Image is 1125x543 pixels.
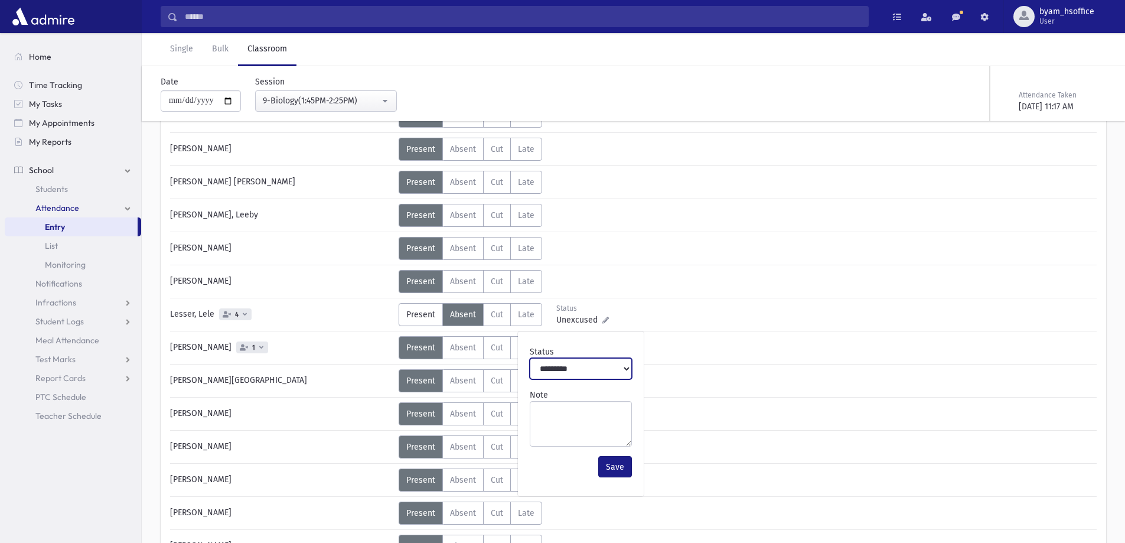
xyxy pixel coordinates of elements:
div: AttTypes [399,171,542,194]
span: Absent [450,144,476,154]
span: PTC Schedule [35,392,86,402]
span: Absent [450,475,476,485]
div: [PERSON_NAME] [164,237,399,260]
span: 4 [233,311,241,318]
a: School [5,161,141,180]
a: Monitoring [5,255,141,274]
a: Meal Attendance [5,331,141,350]
a: Bulk [203,33,238,66]
div: [PERSON_NAME] [PERSON_NAME] [164,171,399,194]
span: Cut [491,177,503,187]
a: My Reports [5,132,141,151]
a: Classroom [238,33,296,66]
span: Monitoring [45,259,86,270]
a: Time Tracking [5,76,141,95]
span: School [29,165,54,175]
button: 9-Biology(1:45PM-2:25PM) [255,90,397,112]
div: 9-Biology(1:45PM-2:25PM) [263,95,380,107]
span: Absent [450,243,476,253]
a: Teacher Schedule [5,407,141,425]
div: AttTypes [399,204,542,227]
span: Present [406,144,435,154]
span: My Reports [29,136,71,147]
a: List [5,236,141,255]
div: AttTypes [399,502,542,525]
span: Late [518,177,534,187]
div: Attendance Taken [1019,90,1104,100]
div: [PERSON_NAME] [164,435,399,459]
span: Test Marks [35,354,76,365]
span: Entry [45,222,65,232]
span: byam_hsoffice [1039,7,1094,17]
div: AttTypes [399,237,542,260]
div: AttTypes [399,270,542,293]
span: Present [406,343,435,353]
span: Late [518,210,534,220]
span: Cut [491,310,503,320]
div: [PERSON_NAME] [164,502,399,525]
label: Date [161,76,178,88]
div: AttTypes [399,469,542,492]
a: My Tasks [5,95,141,113]
span: Late [518,277,534,287]
img: AdmirePro [9,5,77,28]
a: Single [161,33,203,66]
a: Infractions [5,293,141,312]
div: [DATE] 11:17 AM [1019,100,1104,113]
span: Notifications [35,278,82,289]
span: Present [406,310,435,320]
a: Home [5,47,141,66]
div: AttTypes [399,402,542,425]
span: Home [29,51,51,62]
div: AttTypes [399,138,542,161]
a: PTC Schedule [5,388,141,407]
span: Cut [491,376,503,386]
span: Late [518,243,534,253]
div: Status [556,303,609,314]
label: Note [530,389,548,401]
span: Absent [450,310,476,320]
span: Student Logs [35,316,84,327]
div: [PERSON_NAME] [164,402,399,425]
span: Present [406,508,435,518]
a: Student Logs [5,312,141,331]
span: Absent [450,508,476,518]
a: Attendance [5,199,141,217]
span: Report Cards [35,373,86,383]
span: Absent [450,376,476,386]
span: My Appointments [29,118,94,128]
span: 1 [250,344,257,352]
div: [PERSON_NAME], Leeby [164,204,399,227]
span: Cut [491,442,503,452]
a: Report Cards [5,369,141,388]
label: Session [255,76,285,88]
span: Cut [491,210,503,220]
div: [PERSON_NAME][GEOGRAPHIC_DATA] [164,369,399,392]
span: Cut [491,277,503,287]
a: Students [5,180,141,199]
span: Absent [450,177,476,187]
div: [PERSON_NAME] [164,336,399,359]
span: Present [406,409,435,419]
span: Present [406,376,435,386]
span: Present [406,442,435,452]
span: Students [35,184,68,194]
span: Cut [491,409,503,419]
input: Search [178,6,868,27]
span: Present [406,177,435,187]
a: Entry [5,217,138,236]
span: Absent [450,409,476,419]
div: AttTypes [399,336,542,359]
span: Cut [491,343,503,353]
span: Infractions [35,297,76,308]
a: Test Marks [5,350,141,369]
button: Save [598,456,632,477]
span: User [1039,17,1094,26]
span: Present [406,277,435,287]
label: Status [530,346,554,358]
span: List [45,240,58,251]
span: Attendance [35,203,79,213]
span: Present [406,243,435,253]
span: Time Tracking [29,80,82,90]
span: Cut [491,243,503,253]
